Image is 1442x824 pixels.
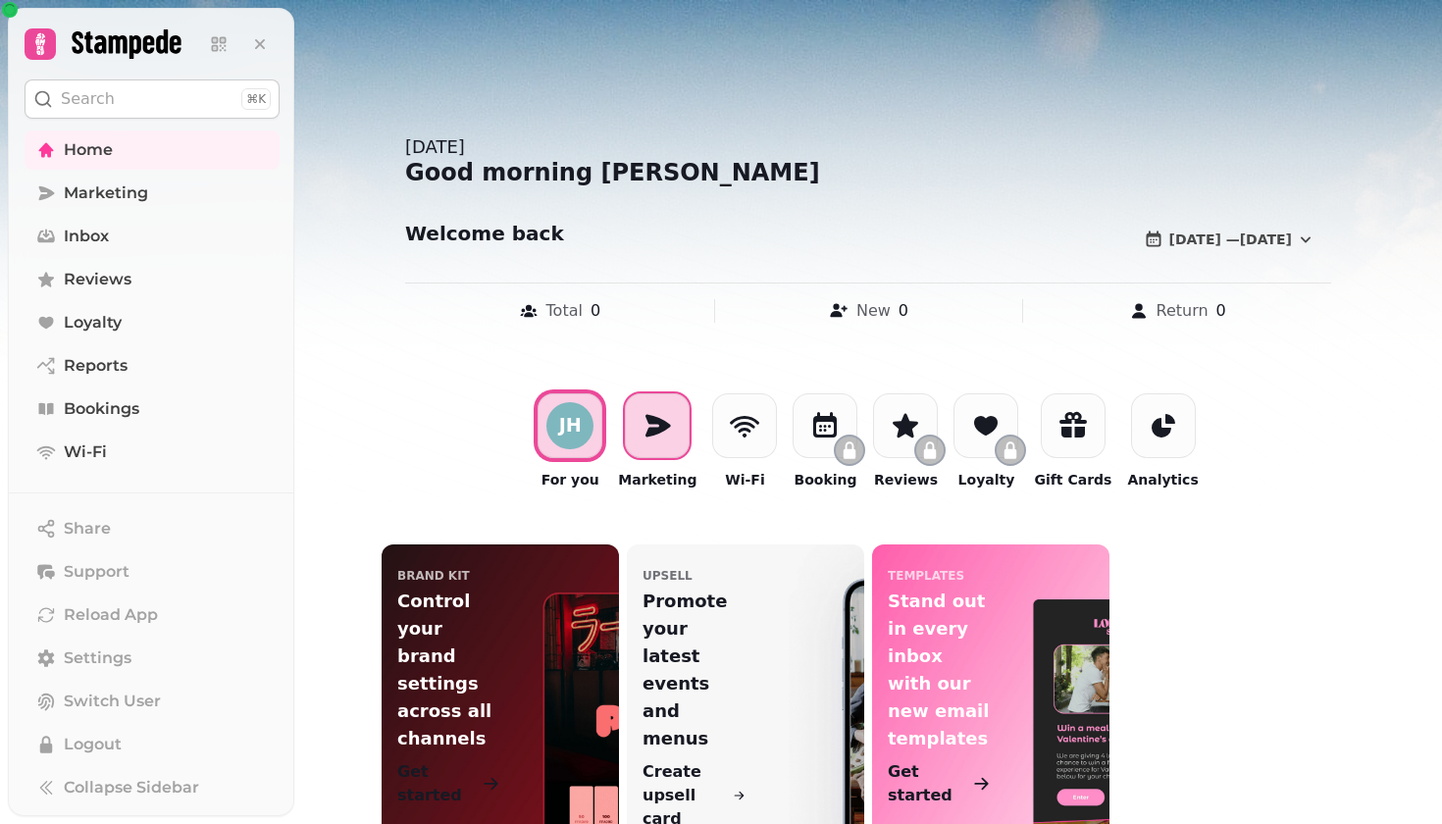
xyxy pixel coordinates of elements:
[643,588,746,752] p: Promote your latest events and menus
[25,346,280,386] a: Reports
[1128,220,1331,259] button: [DATE] —[DATE]
[794,470,856,489] p: Booking
[397,760,478,807] p: Get started
[241,88,271,110] div: ⌘K
[25,509,280,548] button: Share
[725,470,764,489] p: Wi-Fi
[541,470,599,489] p: For you
[397,588,500,752] p: Control your brand settings across all channels
[64,690,161,713] span: Switch User
[25,768,280,807] button: Collapse Sidebar
[888,588,991,752] p: Stand out in every inbox with our new email templates
[405,220,782,247] h2: Welcome back
[64,138,113,162] span: Home
[64,603,158,627] span: Reload App
[25,260,280,299] a: Reviews
[64,733,122,756] span: Logout
[25,639,280,678] a: Settings
[25,174,280,213] a: Marketing
[1127,470,1198,489] p: Analytics
[25,217,280,256] a: Inbox
[1034,470,1111,489] p: Gift Cards
[25,682,280,721] button: Switch User
[888,760,968,807] p: Get started
[64,776,199,799] span: Collapse Sidebar
[25,433,280,472] a: Wi-Fi
[64,311,122,335] span: Loyalty
[64,517,111,541] span: Share
[1169,232,1292,246] span: [DATE] — [DATE]
[64,181,148,205] span: Marketing
[25,303,280,342] a: Loyalty
[64,560,129,584] span: Support
[64,646,131,670] span: Settings
[958,470,1015,489] p: Loyalty
[405,133,1331,161] div: [DATE]
[643,568,693,584] p: upsell
[888,568,964,584] p: templates
[64,268,131,291] span: Reviews
[397,568,470,584] p: Brand Kit
[25,389,280,429] a: Bookings
[61,87,115,111] p: Search
[405,157,1331,188] div: Good morning [PERSON_NAME]
[25,595,280,635] button: Reload App
[25,552,280,592] button: Support
[25,725,280,764] button: Logout
[64,440,107,464] span: Wi-Fi
[64,397,139,421] span: Bookings
[618,470,696,489] p: Marketing
[25,130,280,170] a: Home
[559,416,582,435] div: J H
[25,79,280,119] button: Search⌘K
[874,470,938,489] p: Reviews
[64,354,128,378] span: Reports
[64,225,109,248] span: Inbox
